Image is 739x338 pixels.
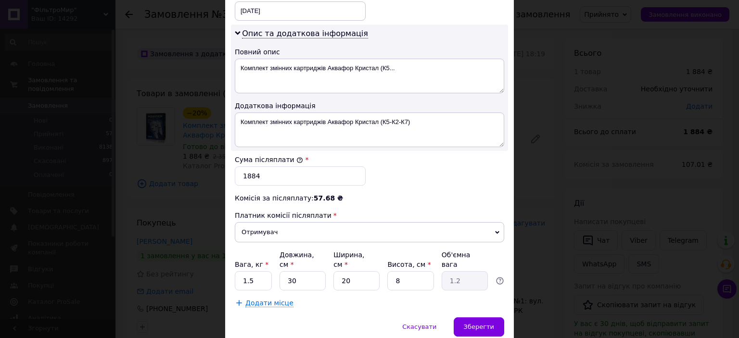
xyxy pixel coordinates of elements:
div: Додаткова інформація [235,101,504,111]
label: Висота, см [387,261,431,268]
textarea: Комплект змінних картриджів Аквафор Кристал (К5... [235,59,504,93]
span: Зберегти [464,323,494,330]
span: Додати місце [245,299,293,307]
label: Ширина, см [333,251,364,268]
div: Комісія за післяплату: [235,193,504,203]
label: Сума післяплати [235,156,303,163]
div: Об'ємна вага [442,250,488,269]
label: Вага, кг [235,261,268,268]
div: Повний опис [235,47,504,57]
label: Довжина, см [280,251,314,268]
textarea: Комплект змінних картриджів Аквафор Кристал (К5-К2-К7) [235,113,504,147]
span: 57.68 ₴ [314,194,343,202]
span: Платник комісії післяплати [235,212,331,219]
span: Скасувати [402,323,436,330]
span: Опис та додаткова інформація [242,29,368,38]
span: Отримувач [235,222,504,242]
